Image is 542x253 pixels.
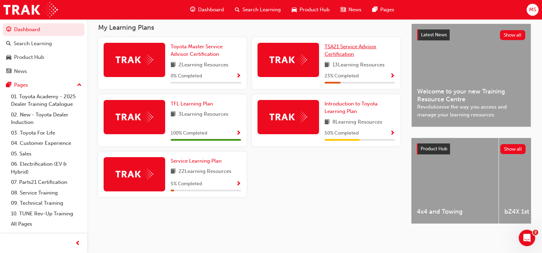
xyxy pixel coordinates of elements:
[367,3,400,17] a: pages-iconPages
[286,3,335,17] a: car-iconProduct Hub
[390,130,395,137] span: Show Progress
[325,101,378,115] span: Introduction to Toyota Learning Plan
[325,61,330,69] span: book-icon
[171,43,223,58] span: Toyota Master Service Advisor Certification
[8,128,84,138] a: 03. Toyota For Life
[190,5,195,14] span: guage-icon
[236,129,241,138] button: Show Progress
[421,146,447,152] span: Product Hub
[527,4,539,16] button: MS
[417,88,525,103] span: Welcome to your new Training Resource Centre
[171,167,176,176] span: book-icon
[236,130,241,137] span: Show Progress
[116,169,153,179] img: Trak
[269,112,307,122] img: Trak
[6,68,11,75] span: news-icon
[380,6,394,14] span: Pages
[417,208,493,216] span: 4x4 and Towing
[3,79,84,91] button: Pages
[3,37,84,50] a: Search Learning
[8,177,84,188] a: 07. Parts21 Certification
[3,23,84,36] a: Dashboard
[8,91,84,110] a: 01. Toyota Academy - 2025 Dealer Training Catalogue
[8,219,84,229] a: All Pages
[6,54,11,61] span: car-icon
[269,54,307,65] img: Trak
[411,24,531,127] a: Latest NewsShow allWelcome to your new Training Resource CentreRevolutionise the way you access a...
[116,54,153,65] img: Trak
[3,2,58,17] img: Trak
[300,6,330,14] span: Product Hub
[171,157,224,165] a: Service Learning Plan
[8,198,84,208] a: 09. Technical Training
[372,5,378,14] span: pages-icon
[325,100,395,115] a: Introduction to Toyota Learning Plan
[75,239,80,248] span: prev-icon
[8,159,84,177] a: 06. Electrification (EV & Hybrid)
[8,208,84,219] a: 10. TUNE Rev-Up Training
[8,188,84,198] a: 08. Service Training
[14,40,52,48] div: Search Learning
[332,61,385,69] span: 13 Learning Resources
[236,73,241,79] span: Show Progress
[8,149,84,159] a: 05. Sales
[171,100,216,108] a: TFL Learning Plan
[292,5,297,14] span: car-icon
[325,118,330,127] span: book-icon
[229,3,286,17] a: search-iconSearch Learning
[198,6,224,14] span: Dashboard
[236,180,241,188] button: Show Progress
[6,27,11,33] span: guage-icon
[390,72,395,80] button: Show Progress
[417,103,525,118] span: Revolutionise the way you access and manage your learning resources.
[179,167,232,176] span: 22 Learning Resources
[235,5,240,14] span: search-icon
[8,110,84,128] a: 02. New - Toyota Dealer Induction
[325,43,395,58] a: TSA21 Service Advisor Certification
[500,144,526,154] button: Show all
[325,43,376,58] span: TSA21 Service Advisor Certification
[335,3,367,17] a: news-iconNews
[500,30,526,40] button: Show all
[14,81,28,89] div: Pages
[179,61,228,69] span: 2 Learning Resources
[341,5,346,14] span: news-icon
[98,24,400,31] h3: My Learning Plans
[236,72,241,80] button: Show Progress
[171,101,213,107] span: TFL Learning Plan
[14,53,44,61] div: Product Hub
[8,138,84,149] a: 04. Customer Experience
[242,6,281,14] span: Search Learning
[171,61,176,69] span: book-icon
[185,3,229,17] a: guage-iconDashboard
[533,230,538,235] span: 2
[179,110,228,119] span: 3 Learning Resources
[421,32,447,38] span: Latest News
[236,181,241,187] span: Show Progress
[3,22,84,79] button: DashboardSearch LearningProduct HubNews
[6,41,11,47] span: search-icon
[325,129,359,137] span: 50 % Completed
[3,51,84,64] a: Product Hub
[519,230,535,246] iframe: Intercom live chat
[529,6,536,14] span: MS
[3,65,84,78] a: News
[417,143,526,154] a: Product HubShow all
[348,6,361,14] span: News
[171,129,207,137] span: 100 % Completed
[417,29,525,40] a: Latest NewsShow all
[171,72,202,80] span: 0 % Completed
[6,82,11,88] span: pages-icon
[116,112,153,122] img: Trak
[14,67,27,75] div: News
[332,118,382,127] span: 8 Learning Resources
[390,73,395,79] span: Show Progress
[171,180,202,188] span: 5 % Completed
[171,110,176,119] span: book-icon
[171,43,241,58] a: Toyota Master Service Advisor Certification
[390,129,395,138] button: Show Progress
[411,138,499,224] a: 4x4 and Towing
[77,81,82,90] span: up-icon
